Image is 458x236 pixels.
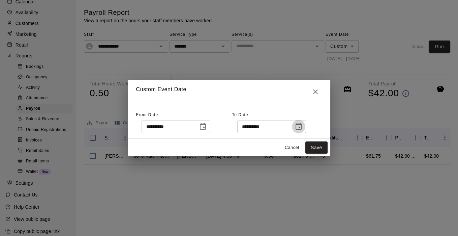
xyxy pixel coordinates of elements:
[281,142,303,153] button: Cancel
[309,85,322,99] button: Close
[128,80,330,104] h2: Custom Event Date
[196,120,210,133] button: Choose date, selected date is Sep 1, 2025
[232,112,248,117] span: To Date
[305,141,328,154] button: Save
[136,112,158,117] span: From Date
[292,120,305,133] button: Choose date, selected date is Sep 13, 2025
